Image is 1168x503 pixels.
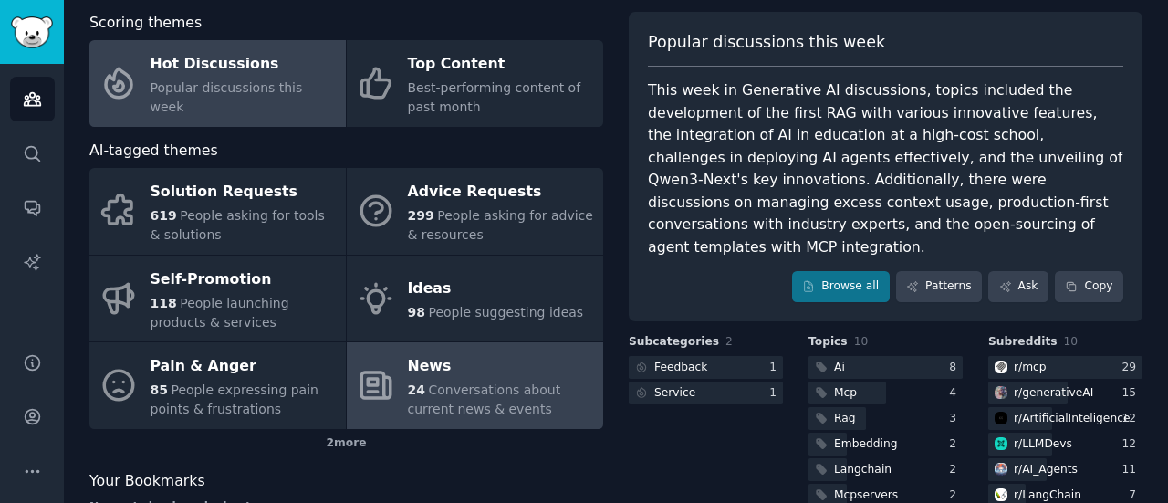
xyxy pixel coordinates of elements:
[995,488,1007,501] img: LangChain
[151,208,177,223] span: 619
[1121,385,1142,402] div: 15
[995,463,1007,476] img: AI_Agents
[428,305,583,320] span: People suggesting ideas
[834,462,892,478] div: Langchain
[834,436,897,453] div: Embedding
[151,296,289,330] span: People launching products & services
[151,296,177,310] span: 118
[629,382,783,404] a: Service1
[151,382,318,416] span: People expressing pain points & frustrations
[648,79,1123,258] div: This week in Generative AI discussions, topics included the development of the first RAG with var...
[151,50,337,79] div: Hot Discussions
[89,470,205,493] span: Your Bookmarks
[408,382,425,397] span: 24
[408,80,581,114] span: Best-performing content of past month
[1121,462,1142,478] div: 11
[949,360,963,376] div: 8
[654,360,707,376] div: Feedback
[896,271,982,302] a: Patterns
[988,433,1142,456] a: LLMDevsr/LLMDevs12
[854,335,869,348] span: 10
[151,178,337,207] div: Solution Requests
[151,352,337,382] div: Pain & Anger
[89,429,603,458] div: 2 more
[408,50,594,79] div: Top Content
[648,31,885,54] span: Popular discussions this week
[151,208,325,242] span: People asking for tools & solutions
[792,271,890,302] a: Browse all
[151,265,337,294] div: Self-Promotion
[408,305,425,320] span: 98
[629,334,719,351] span: Subcategories
[654,385,695,402] div: Service
[408,352,594,382] div: News
[995,412,1007,424] img: ArtificialInteligence
[808,356,963,379] a: Ai8
[1014,411,1130,427] div: r/ ArtificialInteligence
[408,178,594,207] div: Advice Requests
[988,271,1048,302] a: Ask
[988,382,1142,404] a: generativeAIr/generativeAI15
[949,436,963,453] div: 2
[949,462,963,478] div: 2
[629,356,783,379] a: Feedback1
[808,458,963,481] a: Langchain2
[89,140,218,162] span: AI-tagged themes
[949,411,963,427] div: 3
[808,334,848,351] span: Topics
[1014,462,1078,478] div: r/ AI_Agents
[1121,360,1142,376] div: 29
[408,275,584,304] div: Ideas
[408,208,593,242] span: People asking for advice & resources
[949,385,963,402] div: 4
[151,382,168,397] span: 85
[11,16,53,48] img: GummySearch logo
[769,385,783,402] div: 1
[89,12,202,35] span: Scoring themes
[1014,360,1047,376] div: r/ mcp
[1121,436,1142,453] div: 12
[1055,271,1123,302] button: Copy
[89,168,346,255] a: Solution Requests619People asking for tools & solutions
[988,458,1142,481] a: AI_Agentsr/AI_Agents11
[151,80,303,114] span: Popular discussions this week
[725,335,733,348] span: 2
[89,40,346,127] a: Hot DiscussionsPopular discussions this week
[347,256,603,342] a: Ideas98People suggesting ideas
[995,386,1007,399] img: generativeAI
[1014,385,1093,402] div: r/ generativeAI
[1014,436,1072,453] div: r/ LLMDevs
[808,407,963,430] a: Rag3
[347,40,603,127] a: Top ContentBest-performing content of past month
[988,356,1142,379] a: mcpr/mcp29
[834,360,845,376] div: Ai
[1121,411,1142,427] div: 12
[1064,335,1079,348] span: 10
[89,256,346,342] a: Self-Promotion118People launching products & services
[408,208,434,223] span: 299
[769,360,783,376] div: 1
[834,385,857,402] div: Mcp
[408,382,561,416] span: Conversations about current news & events
[347,342,603,429] a: News24Conversations about current news & events
[995,437,1007,450] img: LLMDevs
[988,334,1058,351] span: Subreddits
[808,433,963,456] a: Embedding2
[808,382,963,404] a: Mcp4
[834,411,856,427] div: Rag
[347,168,603,255] a: Advice Requests299People asking for advice & resources
[995,361,1007,373] img: mcp
[988,407,1142,430] a: ArtificialInteligencer/ArtificialInteligence12
[89,342,346,429] a: Pain & Anger85People expressing pain points & frustrations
